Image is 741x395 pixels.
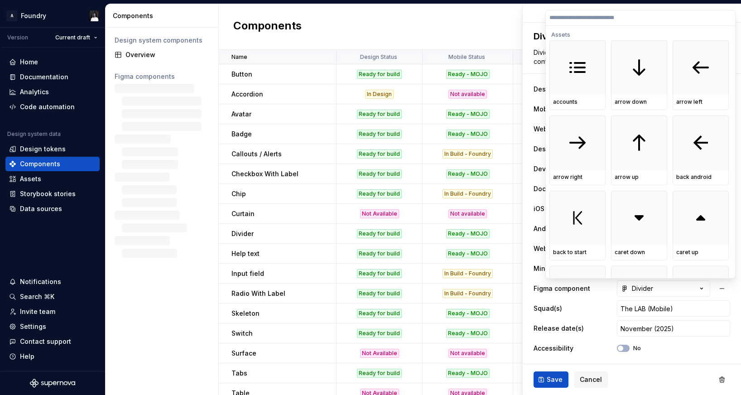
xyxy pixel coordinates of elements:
div: arrow left [676,98,725,106]
div: accounts [553,98,602,106]
div: caret up [676,249,725,256]
div: back to start [553,249,602,256]
div: caret down [615,249,664,256]
div: arrow right [553,173,602,181]
div: back android [676,173,725,181]
div: arrow down [615,98,664,106]
div: arrow up [615,173,664,181]
div: Assets [549,26,729,40]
